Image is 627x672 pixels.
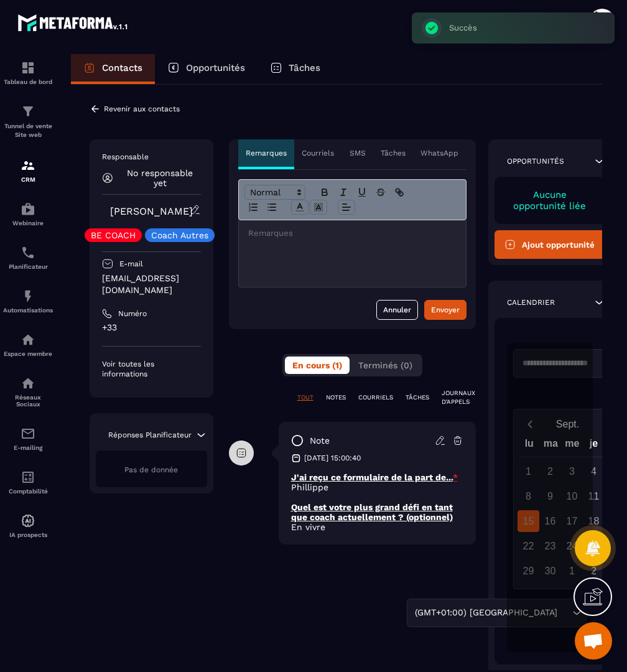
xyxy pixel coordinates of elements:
[291,472,453,482] u: J'ai reçu ce formulaire de la part de...
[420,148,458,158] p: WhatsApp
[292,360,342,370] span: En cours (1)
[21,104,35,119] img: formation
[507,297,555,307] p: Calendrier
[258,54,333,84] a: Tâches
[21,289,35,304] img: automations
[3,488,53,495] p: Comptabilité
[102,322,201,334] p: +33
[297,393,313,402] p: TOUT
[124,465,178,474] span: Pas de donnée
[102,273,201,296] p: [EMAIL_ADDRESS][DOMAIN_NAME]
[151,231,208,240] p: Coach Autres
[186,62,245,73] p: Opportunités
[21,245,35,260] img: scheduler
[21,158,35,173] img: formation
[583,460,605,482] div: 4
[424,300,467,320] button: Envoyer
[310,435,330,447] p: note
[406,393,429,402] p: TÂCHES
[3,350,53,357] p: Espace membre
[110,205,193,217] a: [PERSON_NAME]
[302,148,334,158] p: Courriels
[3,220,53,226] p: Webinaire
[21,376,35,391] img: social-network
[3,263,53,270] p: Planificateur
[21,202,35,217] img: automations
[3,51,53,95] a: formationformationTableau de bord
[3,279,53,323] a: automationsautomationsAutomatisations
[3,531,53,538] p: IA prospects
[412,606,560,620] span: (GMT+01:00) [GEOGRAPHIC_DATA]
[291,522,463,532] p: En vivre
[583,485,605,507] div: 11
[495,230,606,259] button: Ajout opportunité
[291,482,463,492] p: Phillippe
[104,105,180,113] p: Revenir aux contacts
[376,300,418,320] button: Annuler
[381,148,406,158] p: Tâches
[3,176,53,183] p: CRM
[407,599,587,627] div: Search for option
[358,360,412,370] span: Terminés (0)
[3,417,53,460] a: emailemailE-mailing
[3,394,53,408] p: Réseaux Sociaux
[246,148,287,158] p: Remarques
[3,236,53,279] a: schedulerschedulerPlanificateur
[442,389,475,406] p: JOURNAUX D'APPELS
[3,149,53,192] a: formationformationCRM
[583,510,605,532] div: 18
[3,366,53,417] a: social-networksocial-networkRéseaux Sociaux
[119,259,143,269] p: E-mail
[507,189,593,212] p: Aucune opportunité liée
[326,393,346,402] p: NOTES
[102,152,201,162] p: Responsable
[507,156,564,166] p: Opportunités
[108,430,192,440] p: Réponses Planificateur
[289,62,320,73] p: Tâches
[91,231,136,240] p: BE COACH
[3,95,53,149] a: formationformationTunnel de vente Site web
[21,470,35,485] img: accountant
[21,426,35,441] img: email
[3,323,53,366] a: automationsautomationsEspace membre
[155,54,258,84] a: Opportunités
[291,502,453,522] u: Quel est votre plus grand défi en tant que coach actuellement ? (optionnel)
[3,307,53,314] p: Automatisations
[21,332,35,347] img: automations
[3,460,53,504] a: accountantaccountantComptabilité
[71,54,155,84] a: Contacts
[3,444,53,451] p: E-mailing
[3,192,53,236] a: automationsautomationsWebinaire
[304,453,361,463] p: [DATE] 15:00:40
[119,168,201,188] p: No responsable yet
[21,513,35,528] img: automations
[358,393,393,402] p: COURRIELS
[351,357,420,374] button: Terminés (0)
[285,357,350,374] button: En cours (1)
[17,11,129,34] img: logo
[575,622,612,660] div: Ouvrir le chat
[21,60,35,75] img: formation
[3,78,53,85] p: Tableau de bord
[350,148,366,158] p: SMS
[583,435,605,457] div: je
[118,309,147,319] p: Numéro
[102,359,201,379] p: Voir toutes les informations
[102,62,142,73] p: Contacts
[3,122,53,139] p: Tunnel de vente Site web
[431,304,460,316] div: Envoyer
